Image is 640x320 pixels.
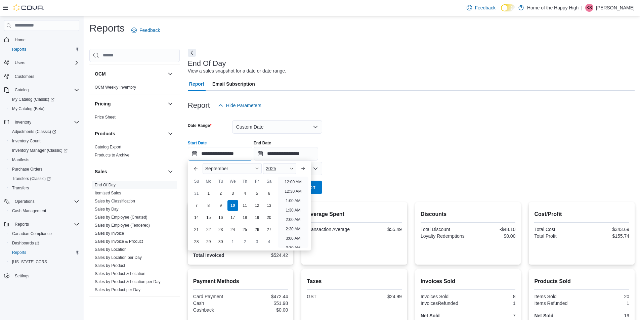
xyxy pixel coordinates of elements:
[264,200,274,211] div: day-13
[583,313,629,318] div: 19
[191,188,202,199] div: day-31
[283,216,303,224] li: 2:00 AM
[469,294,515,299] div: 8
[89,143,180,162] div: Products
[464,1,498,14] a: Feedback
[9,45,79,53] span: Reports
[95,271,145,276] a: Sales by Product & Location
[95,215,147,220] a: Sales by Employee (Created)
[95,279,161,284] span: Sales by Product & Location per Day
[9,248,79,257] span: Reports
[254,140,271,146] label: End Date
[12,36,28,44] a: Home
[12,220,79,228] span: Reports
[9,230,79,238] span: Canadian Compliance
[9,105,47,113] a: My Catalog (Beta)
[7,229,82,238] button: Canadian Compliance
[12,197,37,205] button: Operations
[190,187,275,248] div: September, 2025
[264,224,274,235] div: day-27
[421,227,467,232] div: Total Discount
[227,236,238,247] div: day-1
[95,130,165,137] button: Products
[15,273,29,279] span: Settings
[1,118,82,127] button: Inventory
[583,227,629,232] div: $343.69
[95,207,119,212] a: Sales by Day
[215,176,226,187] div: Tu
[9,207,49,215] a: Cash Management
[190,163,201,174] button: Previous Month
[7,146,82,155] a: Inventory Manager (Classic)
[9,128,79,136] span: Adjustments (Classic)
[581,4,583,12] p: |
[89,83,180,94] div: OCM
[215,200,226,211] div: day-9
[1,72,82,81] button: Customers
[240,236,250,247] div: day-2
[583,301,629,306] div: 1
[95,239,143,244] a: Sales by Invoice & Product
[95,263,125,268] a: Sales by Product
[89,113,180,124] div: Pricing
[12,240,39,246] span: Dashboards
[7,183,82,193] button: Transfers
[95,182,116,188] span: End Of Day
[9,156,79,164] span: Manifests
[203,224,214,235] div: day-22
[9,184,79,192] span: Transfers
[9,137,79,145] span: Inventory Count
[283,234,303,242] li: 3:00 AM
[191,236,202,247] div: day-28
[266,166,276,171] span: 2025
[95,71,165,77] button: OCM
[421,294,467,299] div: Invoices Sold
[95,279,161,284] a: Sales by Product & Location per Day
[15,87,29,93] span: Catalog
[527,4,579,12] p: Home of the Happy High
[15,74,34,79] span: Customers
[264,176,274,187] div: Sa
[263,163,296,174] div: Button. Open the year selector. 2025 is currently selected.
[166,100,174,108] button: Pricing
[205,166,228,171] span: September
[4,32,79,298] nav: Complex example
[95,191,121,195] a: Itemized Sales
[9,258,79,266] span: Washington CCRS
[1,85,82,95] button: Catalog
[1,35,82,45] button: Home
[95,115,116,120] a: Price Sheet
[95,247,127,252] span: Sales by Location
[596,4,635,12] p: [PERSON_NAME]
[12,73,37,81] a: Customers
[534,227,580,232] div: Total Cost
[193,253,224,258] strong: Total Invoiced
[9,146,79,154] span: Inventory Manager (Classic)
[283,197,303,205] li: 1:00 AM
[227,212,238,223] div: day-17
[226,102,261,109] span: Hide Parameters
[15,199,35,204] span: Operations
[95,271,145,276] span: Sales by Product & Location
[9,105,79,113] span: My Catalog (Beta)
[95,71,106,77] h3: OCM
[188,140,207,146] label: Start Date
[283,225,303,233] li: 2:30 AM
[15,222,29,227] span: Reports
[95,231,124,236] a: Sales by Invoice
[12,118,79,126] span: Inventory
[9,207,79,215] span: Cash Management
[9,137,43,145] a: Inventory Count
[203,188,214,199] div: day-1
[307,210,402,218] h2: Average Spent
[9,239,42,247] a: Dashboards
[95,198,135,204] span: Sales by Classification
[252,224,262,235] div: day-26
[203,236,214,247] div: day-29
[240,188,250,199] div: day-4
[12,259,47,265] span: [US_STATE] CCRS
